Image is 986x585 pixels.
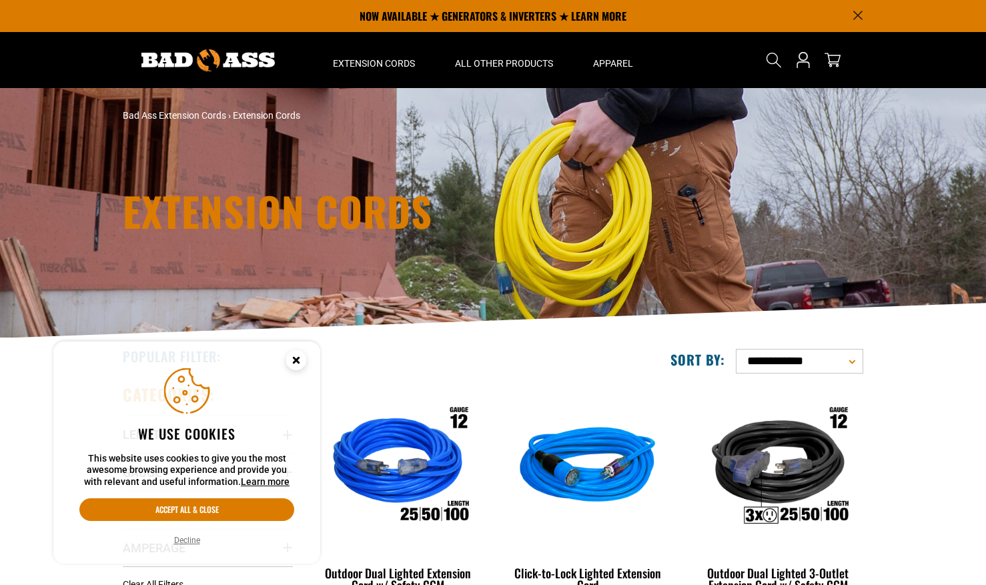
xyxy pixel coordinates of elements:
[314,391,482,544] img: Outdoor Dual Lighted Extension Cord w/ Safety CGM
[593,57,633,69] span: Apparel
[313,32,435,88] summary: Extension Cords
[504,391,672,544] img: blue
[763,49,785,71] summary: Search
[123,191,610,231] h1: Extension Cords
[79,425,294,442] h2: We use cookies
[233,110,300,121] span: Extension Cords
[79,498,294,521] button: Accept all & close
[228,110,231,121] span: ›
[455,57,553,69] span: All Other Products
[170,534,204,547] button: Decline
[573,32,653,88] summary: Apparel
[694,391,862,544] img: Outdoor Dual Lighted 3-Outlet Extension Cord w/ Safety CGM
[333,57,415,69] span: Extension Cords
[123,110,226,121] a: Bad Ass Extension Cords
[79,453,294,488] p: This website uses cookies to give you the most awesome browsing experience and provide you with r...
[53,342,320,564] aside: Cookie Consent
[670,351,725,368] label: Sort by:
[435,32,573,88] summary: All Other Products
[241,476,290,487] a: Learn more
[141,49,275,71] img: Bad Ass Extension Cords
[123,109,610,123] nav: breadcrumbs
